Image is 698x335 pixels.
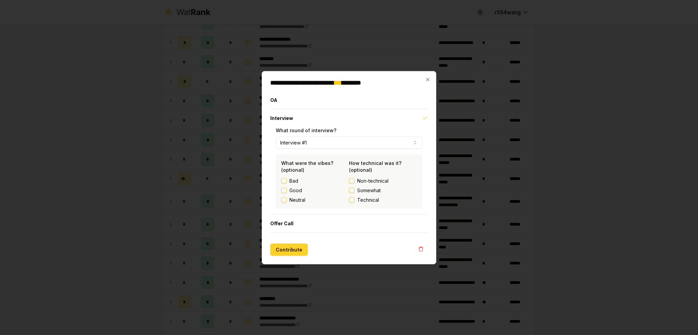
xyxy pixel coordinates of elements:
label: Good [289,187,302,194]
button: Interview [270,109,428,127]
label: What were the vibes? (optional) [281,160,333,172]
button: OA [270,91,428,109]
button: Technical [349,197,354,202]
label: What round of interview? [276,127,336,133]
button: Somewhat [349,187,354,193]
button: Offer Call [270,214,428,232]
button: Non-technical [349,178,354,183]
div: Interview [270,127,428,214]
span: Technical [357,196,379,203]
span: Somewhat [357,187,381,194]
label: Neutral [289,196,305,203]
label: How technical was it? (optional) [349,160,401,172]
span: Non-technical [357,177,389,184]
button: Contribute [270,243,308,256]
label: Bad [289,177,298,184]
